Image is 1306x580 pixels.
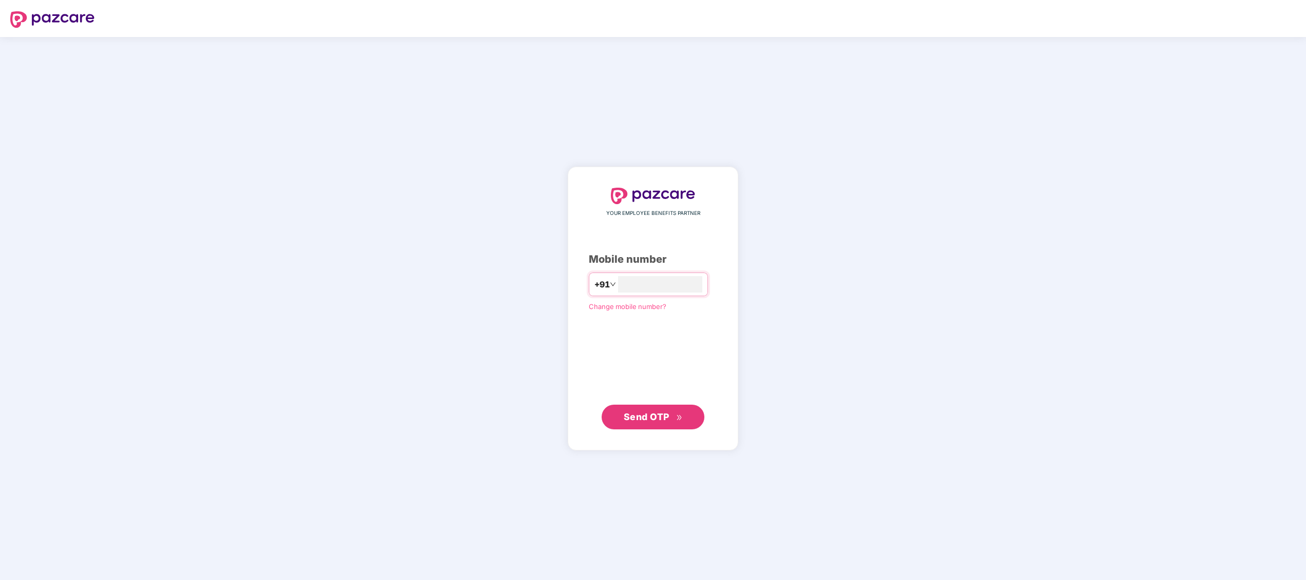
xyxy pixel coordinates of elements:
span: down [610,281,616,287]
a: Change mobile number? [589,302,666,311]
img: logo [611,188,695,204]
span: +91 [594,278,610,291]
img: logo [10,11,95,28]
div: Mobile number [589,251,717,267]
span: double-right [676,414,683,421]
button: Send OTPdouble-right [602,405,704,429]
span: Send OTP [624,411,669,422]
span: YOUR EMPLOYEE BENEFITS PARTNER [606,209,700,217]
